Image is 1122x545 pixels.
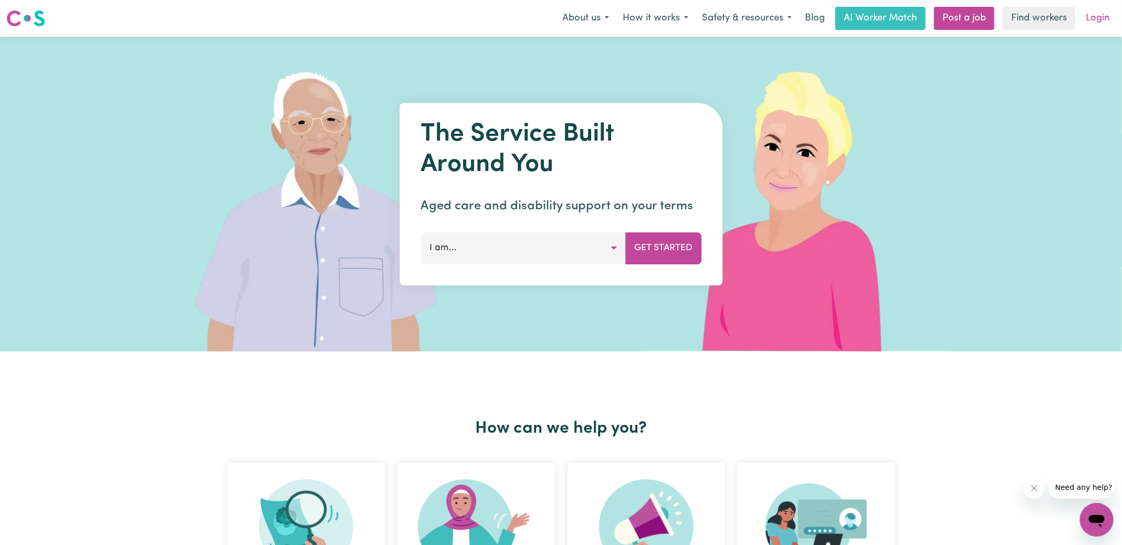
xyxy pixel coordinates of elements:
a: Blog [799,7,831,30]
button: Safety & resources [695,7,799,29]
img: Careseekers logo [6,9,45,28]
p: Aged care and disability support on your terms [421,197,701,216]
iframe: Message from company [1049,476,1114,499]
button: How it works [616,7,695,29]
button: About us [555,7,616,29]
iframe: Close message [1024,478,1045,499]
a: Post a job [934,7,994,30]
a: AI Worker Match [835,7,926,30]
a: Careseekers logo [6,6,45,30]
button: Get Started [625,232,701,264]
iframe: Button to launch messaging window [1080,503,1114,537]
a: Find workers [1003,7,1075,30]
button: I am... [421,232,626,264]
a: Login [1079,7,1116,30]
h2: How can we help you? [221,419,901,439]
h1: The Service Built Around You [421,120,701,180]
